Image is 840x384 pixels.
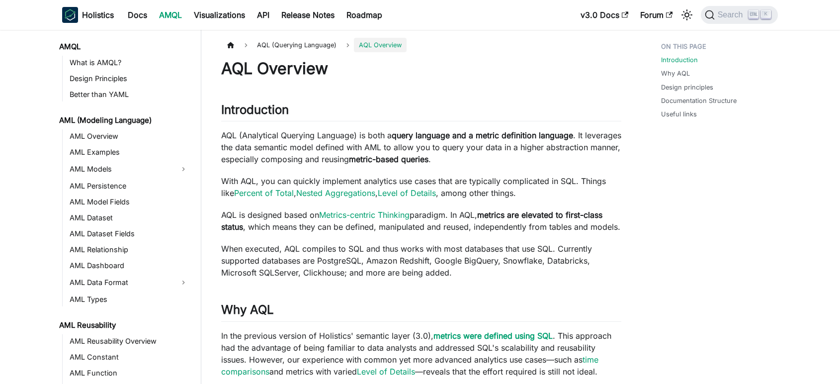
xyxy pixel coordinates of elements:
img: Holistics [62,7,78,23]
a: AML Overview [67,129,192,143]
a: Level of Details [357,367,415,377]
a: AML Dataset Fields [67,227,192,241]
a: Visualizations [188,7,251,23]
p: When executed, AQL compiles to SQL and thus works with most databases that use SQL. Currently sup... [221,243,621,279]
a: Forum [634,7,678,23]
p: In the previous version of Holistics' semantic layer (3.0), . This approach had the advantage of ... [221,330,621,378]
a: AML Persistence [67,179,192,193]
span: AQL (Querying Language) [252,38,341,52]
a: AML Models [67,161,174,177]
nav: Docs sidebar [52,30,201,384]
a: AML Relationship [67,243,192,257]
b: Holistics [82,9,114,21]
a: Better than YAML [67,88,192,101]
a: AMQL [56,40,192,54]
button: Expand sidebar category 'AML Models' [174,161,192,177]
a: AML Data Format [67,275,174,290]
a: Roadmap [340,7,388,23]
strong: query language and a metric definition language [392,130,573,140]
kbd: K [761,10,771,19]
a: Nested Aggregations [296,188,375,198]
a: Design Principles [67,72,192,86]
button: Expand sidebar category 'AML Data Format' [174,275,192,290]
a: What is AMQL? [67,56,192,70]
strong: metric-based queries [349,154,428,164]
a: AML Constant [67,350,192,364]
h2: Introduction [221,102,621,121]
h2: Why AQL [221,302,621,321]
a: Design principles [661,83,713,92]
a: Docs [122,7,153,23]
a: AML Reusability [56,318,192,332]
a: time comparisons [221,355,598,377]
p: AQL is designed based on paradigm. In AQL, , which means they can be defined, manipulated and reu... [221,209,621,233]
a: AMQL [153,7,188,23]
a: Useful links [661,109,697,119]
span: AQL Overview [354,38,407,52]
p: With AQL, you can quickly implement analytics use cases that are typically complicated in SQL. Th... [221,175,621,199]
a: AML Examples [67,145,192,159]
button: Switch between dark and light mode (currently light mode) [679,7,695,23]
span: Search [715,10,749,19]
a: Introduction [661,55,698,65]
a: AML Types [67,292,192,306]
a: v3.0 Docs [575,7,634,23]
a: metrics were defined using SQL [433,331,553,341]
a: AML Function [67,366,192,380]
a: Home page [221,38,240,52]
a: AML Reusability Overview [67,334,192,348]
a: Metrics-centric Thinking [319,210,410,220]
button: Search (Ctrl+K) [701,6,778,24]
a: AML Model Fields [67,195,192,209]
p: AQL (Analytical Querying Language) is both a . It leverages the data semantic model defined with ... [221,129,621,165]
a: Release Notes [275,7,340,23]
a: HolisticsHolistics [62,7,114,23]
a: AML (Modeling Language) [56,113,192,127]
a: AML Dashboard [67,259,192,273]
h1: AQL Overview [221,59,621,79]
a: API [251,7,275,23]
a: AML Dataset [67,211,192,225]
a: Documentation Structure [661,96,737,105]
a: Why AQL [661,69,690,78]
nav: Breadcrumbs [221,38,621,52]
a: Percent of Total [234,188,294,198]
a: Level of Details [378,188,436,198]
